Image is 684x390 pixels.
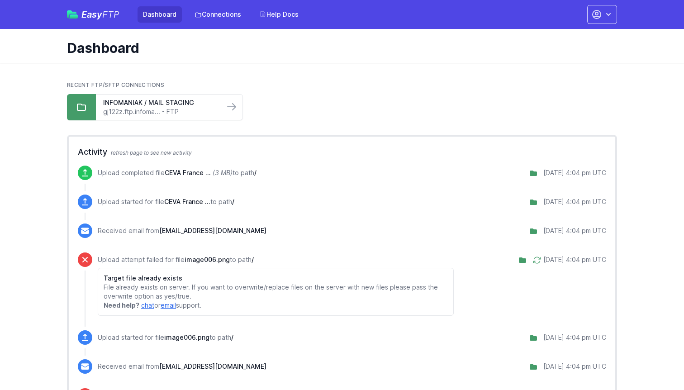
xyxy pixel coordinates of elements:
[104,301,139,309] strong: Need help?
[185,256,230,263] span: image006.png
[104,283,448,301] p: File already exists on server. If you want to overwrite/replace files on the server with new file...
[159,362,266,370] span: [EMAIL_ADDRESS][DOMAIN_NAME]
[98,226,266,235] p: Received email from
[161,301,176,309] a: email
[543,255,606,264] div: [DATE] 4:04 pm UTC
[78,146,606,158] h2: Activity
[98,168,256,177] p: Upload completed file to path
[81,10,119,19] span: Easy
[543,226,606,235] div: [DATE] 4:04 pm UTC
[543,197,606,206] div: [DATE] 4:04 pm UTC
[159,227,266,234] span: [EMAIL_ADDRESS][DOMAIN_NAME]
[67,10,78,19] img: easyftp_logo.png
[98,333,233,342] p: Upload started for file to path
[543,168,606,177] div: [DATE] 4:04 pm UTC
[164,333,209,341] span: image006.png
[98,362,266,371] p: Received email from
[254,6,304,23] a: Help Docs
[254,169,256,176] span: /
[138,6,182,23] a: Dashboard
[67,81,617,89] h2: Recent FTP/SFTP Connections
[141,301,154,309] a: chat
[98,197,234,206] p: Upload started for file to path
[232,198,234,205] span: /
[104,274,448,283] h6: Target file already exists
[98,255,454,264] p: Upload attempt failed for file to path
[103,98,217,107] a: INFOMANIAK / MAIL STAGING
[543,362,606,371] div: [DATE] 4:04 pm UTC
[213,169,233,176] i: (3 MB)
[103,107,217,116] a: gj122z.ftp.infoma... - FTP
[67,40,610,56] h1: Dashboard
[252,256,254,263] span: /
[102,9,119,20] span: FTP
[111,149,192,156] span: refresh page to see new activity
[231,333,233,341] span: /
[67,10,119,19] a: EasyFTP
[189,6,247,23] a: Connections
[165,169,211,176] span: CEVA France Inventory Report 10 SEPT 25.xlsm
[164,198,210,205] span: CEVA France Inventory Report 10 SEPT 25.xlsm
[104,301,448,310] p: or support.
[543,333,606,342] div: [DATE] 4:04 pm UTC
